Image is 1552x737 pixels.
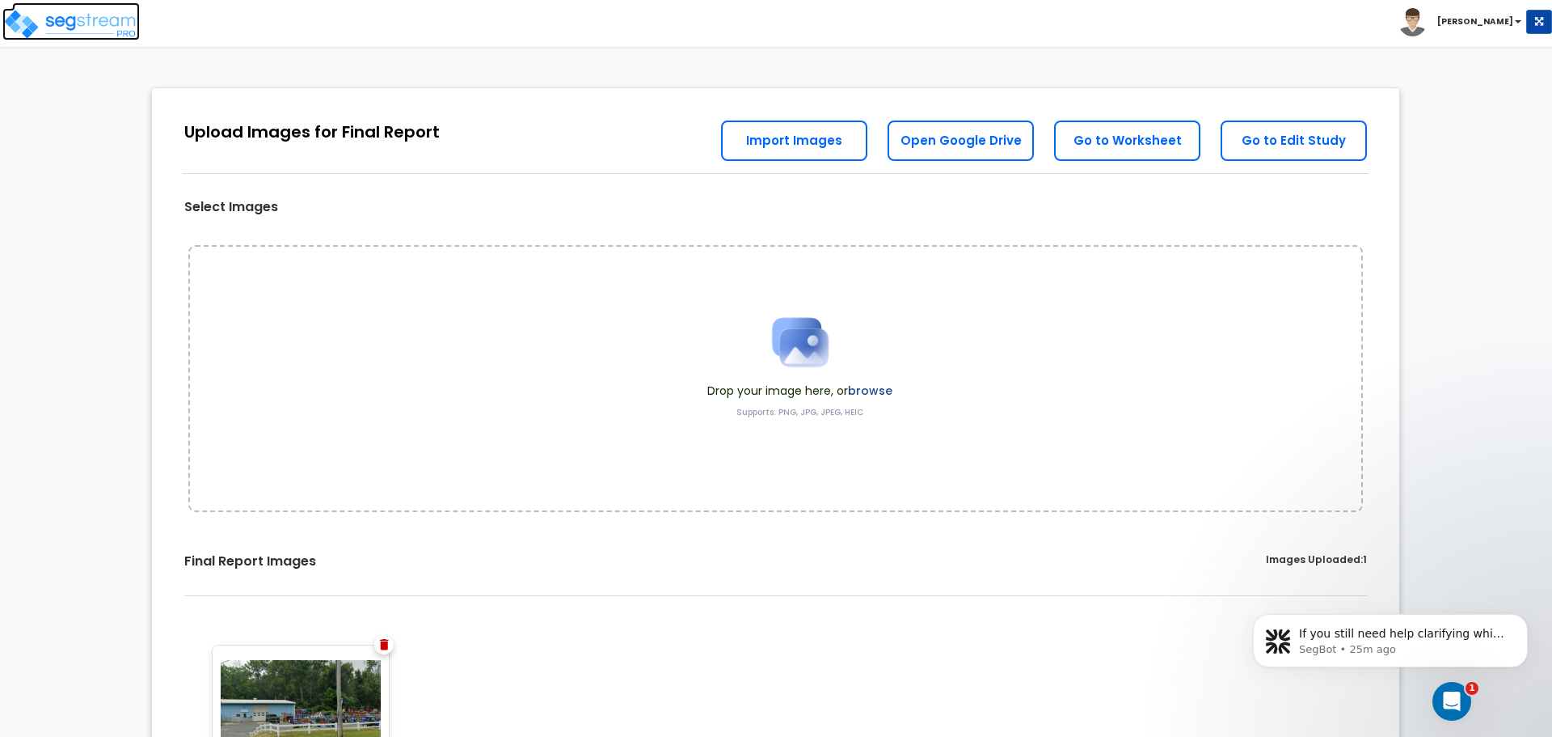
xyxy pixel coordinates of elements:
[2,8,140,40] img: logo_pro_r.png
[736,407,863,418] label: Supports: PNG, JPG, JPEG, HEIC
[1432,682,1471,721] iframe: Intercom live chat
[1437,15,1513,28] b: [PERSON_NAME]
[184,198,278,217] label: Select Images
[1229,580,1552,693] iframe: Intercom notifications message
[848,383,892,399] label: browse
[888,121,1034,161] a: Open Google Drive
[70,62,279,77] p: Message from SegBot, sent 25m ago
[1398,8,1427,36] img: avatar.png
[707,383,892,399] span: Drop your image here, or
[1054,121,1200,161] a: Go to Worksheet
[760,302,841,383] img: Upload Icon
[70,47,277,140] span: If you still need help clarifying which component to use for your cost segregation study, I’m her...
[721,121,867,161] a: Import Images
[184,121,440,144] div: Upload Images for Final Report
[1363,553,1367,566] span: 1
[1266,553,1367,571] label: Images Uploaded:
[184,553,316,571] label: Final Report Images
[1221,121,1367,161] a: Go to Edit Study
[1466,682,1478,695] span: 1
[380,639,389,650] img: Trash Icon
